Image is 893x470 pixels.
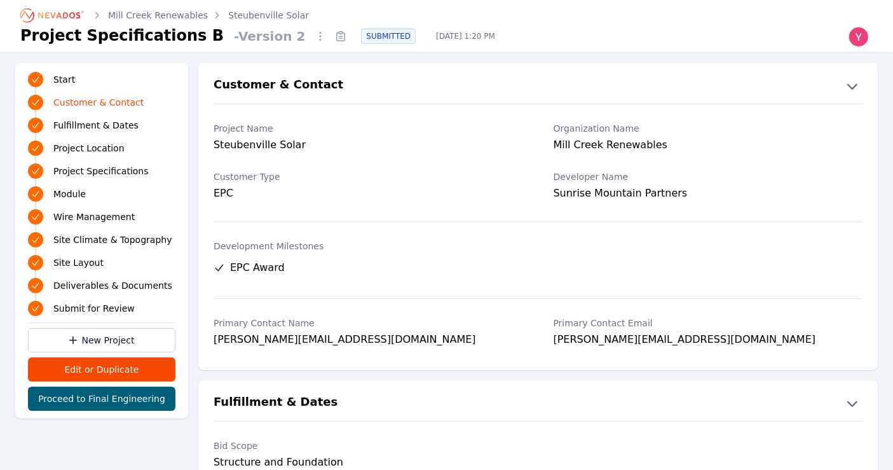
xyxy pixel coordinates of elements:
span: Site Climate & Topography [53,233,172,246]
span: Start [53,73,75,86]
button: Edit or Duplicate [28,357,175,382]
label: Bid Scope [214,439,523,452]
h2: Fulfillment & Dates [214,393,337,413]
span: [DATE] 1:20 PM [426,31,505,41]
label: Project Name [214,122,523,135]
span: Fulfillment & Dates [53,119,139,132]
img: Yoni Bennett [849,27,869,47]
a: Mill Creek Renewables [108,9,208,22]
a: Steubenville Solar [228,9,309,22]
span: Module [53,188,86,200]
span: Project Location [53,142,125,155]
span: EPC Award [230,260,285,275]
div: SUBMITTED [361,29,416,44]
span: Site Layout [53,256,104,269]
div: Mill Creek Renewables [554,137,863,155]
label: Development Milestones [214,240,862,252]
h2: Customer & Contact [214,76,343,96]
label: Primary Contact Name [214,317,523,329]
div: [PERSON_NAME][EMAIL_ADDRESS][DOMAIN_NAME] [214,332,523,350]
div: Structure and Foundation [214,455,523,470]
nav: Breadcrumb [20,5,309,25]
span: Submit for Review [53,302,135,315]
label: Organization Name [554,122,863,135]
div: [PERSON_NAME][EMAIL_ADDRESS][DOMAIN_NAME] [554,332,863,350]
div: EPC [214,186,523,201]
nav: Progress [28,71,175,317]
button: Customer & Contact [198,76,878,96]
a: New Project [28,328,175,352]
div: Sunrise Mountain Partners [554,186,863,204]
button: Proceed to Final Engineering [28,387,175,411]
label: Developer Name [554,170,863,183]
span: Wire Management [53,211,135,223]
label: Customer Type [214,170,523,183]
h1: Project Specifications B [20,25,224,46]
div: Steubenville Solar [214,137,523,155]
span: Deliverables & Documents [53,279,172,292]
span: Project Specifications [53,165,149,177]
span: Customer & Contact [53,96,144,109]
label: Primary Contact Email [554,317,863,329]
span: - Version 2 [229,27,310,45]
button: Fulfillment & Dates [198,393,878,413]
